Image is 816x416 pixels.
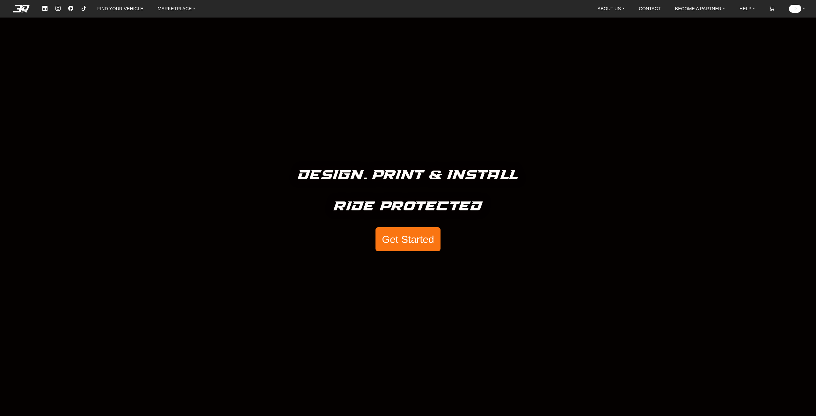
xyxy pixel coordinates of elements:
[595,3,627,14] a: ABOUT US
[95,3,146,14] a: FIND YOUR VEHICLE
[334,196,483,217] h5: Ride Protected
[737,3,758,14] a: HELP
[375,227,441,252] button: Get Started
[673,3,728,14] a: BECOME A PARTNER
[298,165,518,186] h5: Design. Print & Install
[155,3,198,14] a: MARKETPLACE
[636,3,663,14] a: CONTACT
